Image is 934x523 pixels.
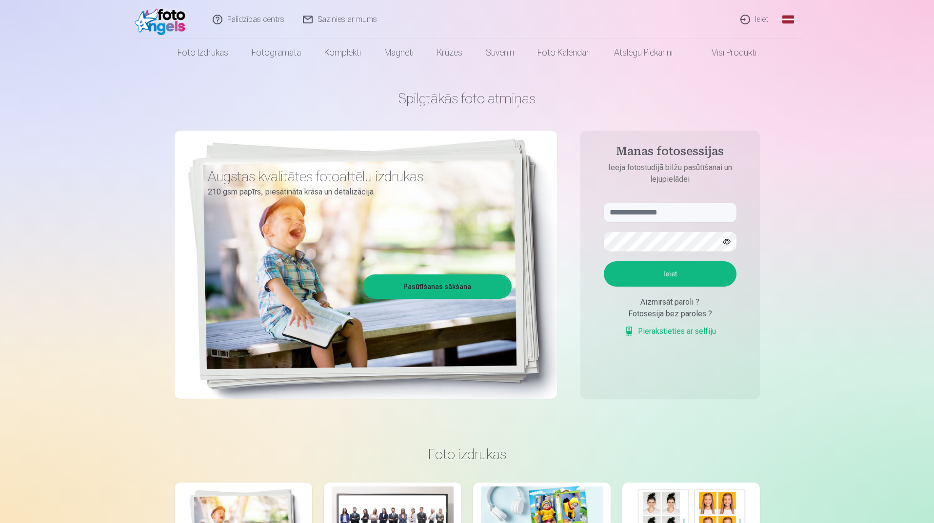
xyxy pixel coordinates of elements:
[604,308,736,320] div: Fotosesija bez paroles ?
[602,39,684,66] a: Atslēgu piekariņi
[208,185,504,199] p: 210 gsm papīrs, piesātināta krāsa un detalizācija
[594,144,746,162] h4: Manas fotosessijas
[526,39,602,66] a: Foto kalendāri
[313,39,373,66] a: Komplekti
[208,168,504,185] h3: Augstas kvalitātes fotoattēlu izdrukas
[373,39,425,66] a: Magnēti
[135,4,191,35] img: /fa1
[166,39,240,66] a: Foto izdrukas
[604,296,736,308] div: Aizmirsāt paroli ?
[425,39,474,66] a: Krūzes
[684,39,768,66] a: Visi produkti
[604,261,736,287] button: Ieiet
[182,446,752,463] h3: Foto izdrukas
[594,162,746,185] p: Ieeja fotostudijā bilžu pasūtīšanai un lejupielādei
[474,39,526,66] a: Suvenīri
[364,276,510,297] a: Pasūtīšanas sākšana
[240,39,313,66] a: Fotogrāmata
[624,326,716,337] a: Pierakstieties ar selfiju
[175,90,760,107] h1: Spilgtākās foto atmiņas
